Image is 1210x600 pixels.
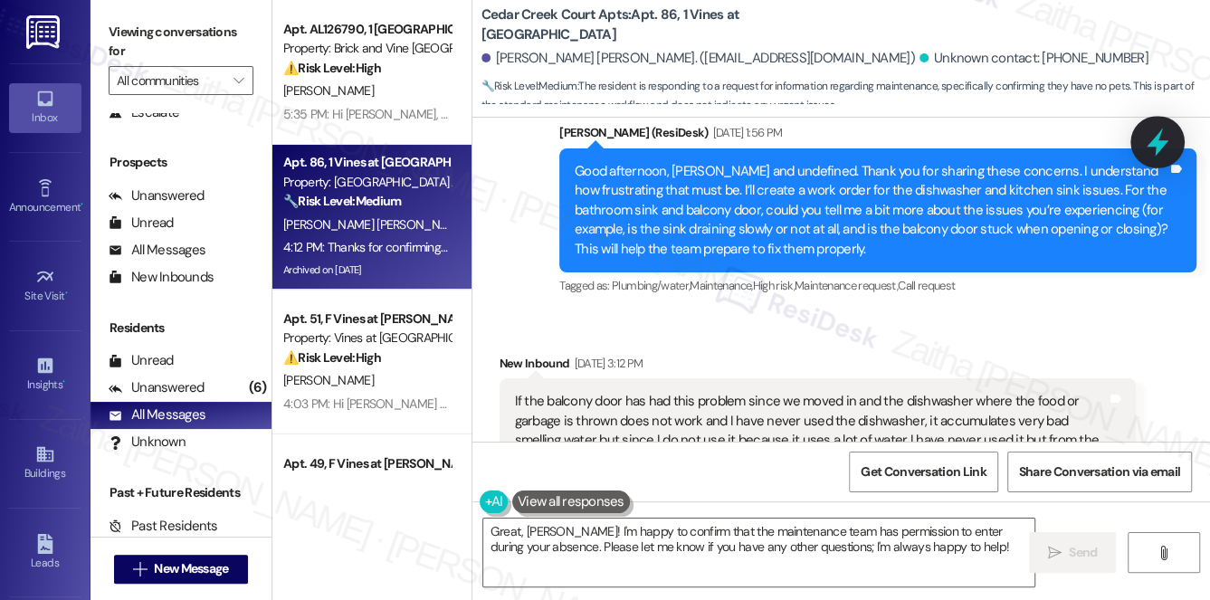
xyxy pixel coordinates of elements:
span: • [81,198,83,211]
span: Get Conversation Link [861,462,986,481]
div: [DATE] 1:56 PM [709,123,783,142]
div: [PERSON_NAME] (ResiDesk) [559,123,1196,148]
b: Cedar Creek Court Apts: Apt. 86, 1 Vines at [GEOGRAPHIC_DATA] [481,5,843,44]
div: (6) [244,374,272,402]
strong: ⚠️ Risk Level: High [283,60,381,76]
strong: ⚠️ Risk Level: High [283,349,381,366]
button: New Message [114,555,248,584]
div: [DATE] 3:12 PM [569,354,643,373]
span: • [65,287,68,300]
button: Share Conversation via email [1007,452,1192,492]
div: Unread [109,351,174,370]
span: Call request [898,278,955,293]
div: Unknown [109,433,186,452]
a: Site Visit • [9,262,81,310]
div: If the balcony door has had this problem since we moved in and the dishwasher where the food or g... [515,392,1108,470]
textarea: Great, [PERSON_NAME]! I'm happy to confirm that the maintenance team has permission to enter duri... [483,519,1035,586]
div: Apt. 86, 1 Vines at [GEOGRAPHIC_DATA] [283,153,451,172]
span: High risk , [752,278,795,293]
span: • [62,376,65,388]
div: Unanswered [109,186,205,205]
a: Inbox [9,83,81,132]
div: [PERSON_NAME] [PERSON_NAME]. ([EMAIL_ADDRESS][DOMAIN_NAME]) [481,49,915,68]
div: Past Residents [109,517,218,536]
span: [PERSON_NAME] [283,82,374,99]
i:  [233,73,243,88]
a: Buildings [9,439,81,488]
a: Leads [9,529,81,577]
span: New Message [154,559,228,578]
div: Apt. AL126790, 1 [GEOGRAPHIC_DATA] [283,20,451,39]
div: Past + Future Residents [91,483,272,502]
strong: 🔧 Risk Level: Medium [283,193,401,209]
span: Maintenance , [690,278,752,293]
button: Get Conversation Link [849,452,997,492]
span: Send [1069,543,1097,562]
div: Property: Brick and Vine [GEOGRAPHIC_DATA] [283,39,451,58]
span: Plumbing/water , [612,278,690,293]
div: New Inbound [500,354,1137,379]
i:  [1157,546,1170,560]
div: Residents [91,319,272,338]
div: New Inbounds [109,268,214,287]
div: Unanswered [109,378,205,397]
div: Escalate [109,103,179,122]
div: Tagged as: [559,272,1196,299]
div: Unknown contact: [PHONE_NUMBER] [919,49,1148,68]
div: Unread [109,214,174,233]
div: All Messages [109,405,205,424]
div: 4:12 PM: Thanks for confirming! I'll let the maintenance team know they have permission to enter ... [283,239,1137,255]
span: [PERSON_NAME] [283,372,374,388]
div: Prospects [91,153,272,172]
span: Share Conversation via email [1019,462,1180,481]
img: ResiDesk Logo [26,15,63,49]
div: All Messages [109,241,205,260]
a: Insights • [9,350,81,399]
strong: 🔧 Risk Level: Medium [481,79,577,93]
span: : The resident is responding to a request for information regarding maintenance, specifically con... [481,77,1210,116]
span: [PERSON_NAME] [PERSON_NAME] [283,216,467,233]
label: Viewing conversations for [109,18,253,66]
i:  [1048,546,1062,560]
div: Apt. 49, F Vines at [PERSON_NAME] [283,454,451,473]
input: All communities [117,66,224,95]
div: Property: [GEOGRAPHIC_DATA] Apts [283,173,451,192]
div: Archived on [DATE] [281,259,453,281]
span: Maintenance request , [795,278,898,293]
div: Property: Vines at [GEOGRAPHIC_DATA] [283,329,451,348]
i:  [133,562,147,576]
button: Send [1029,532,1117,573]
div: Good afternoon, [PERSON_NAME] and undefined. Thank you for sharing these concerns. I understand h... [575,162,1167,259]
div: Apt. 51, F Vines at [PERSON_NAME] [283,310,451,329]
